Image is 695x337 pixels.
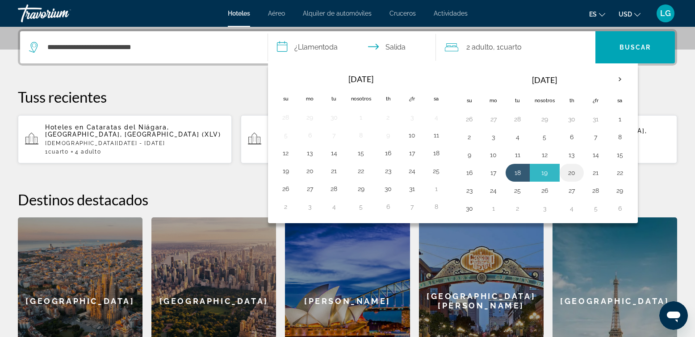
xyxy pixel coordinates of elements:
[535,184,555,197] button: Día 26
[535,202,555,215] button: Día 3
[303,111,317,124] button: Día 29
[18,115,232,164] button: Hoteles en Cataratas del Niágara, [GEOGRAPHIC_DATA], [GEOGRAPHIC_DATA] (XLV)[DEMOGRAPHIC_DATA][DA...
[565,149,579,161] button: Día 13
[462,166,477,179] button: Día 16
[462,184,477,197] button: Día 23
[565,131,579,143] button: Día 6
[619,8,641,21] button: Cambiar moneda
[619,11,632,18] span: USD
[654,4,677,23] button: Menú de usuario
[486,202,501,215] button: Día 1
[620,44,651,51] span: Buscar
[613,131,627,143] button: Día 8
[429,183,444,195] button: Día 1
[608,69,632,90] button: El próximo mes
[274,69,448,216] table: Cuadrícula del calendario izquierdo
[327,165,341,177] button: Día 21
[589,131,603,143] button: Día 7
[327,129,341,141] button: Día 7
[565,184,579,197] button: Día 27
[279,129,293,141] button: Día 5
[298,69,424,89] th: [DATE]
[279,147,293,159] button: Día 12
[327,200,341,213] button: Día 4
[511,202,525,215] button: Día 2
[303,147,317,159] button: Día 13
[279,200,293,213] button: Día 2
[462,202,477,215] button: Día 30
[535,149,555,161] button: Día 12
[565,113,579,125] button: Día 30
[303,200,317,213] button: Día 3
[429,165,444,177] button: Día 25
[462,131,477,143] button: Día 2
[75,149,101,155] span: 4
[429,200,444,213] button: Día 8
[589,149,603,161] button: Día 14
[589,184,603,197] button: Día 28
[20,31,675,63] div: Búsqueda widget
[535,113,555,125] button: Día 29
[327,111,341,124] button: Día 30
[303,165,317,177] button: Día 20
[511,113,525,125] button: Día 28
[429,147,444,159] button: Día 18
[486,184,501,197] button: Día 24
[405,129,419,141] button: Día 10
[18,191,677,208] h2: Destinos destacados
[327,183,341,195] button: Día 28
[268,31,436,63] button: Seleccione la fecha de entrada y desactualización
[500,43,522,51] span: Cuarto
[81,149,101,155] span: Adulto
[660,9,671,18] span: LG
[18,88,677,106] p: Tuss recientes
[45,149,69,155] span: 1
[45,124,84,131] span: Hoteles en
[486,149,501,161] button: Día 10
[613,113,627,125] button: Día 1
[279,183,293,195] button: Día 26
[228,10,250,17] a: Hoteles
[511,131,525,143] button: Día 4
[351,183,371,195] button: Día 29
[511,149,525,161] button: Día 11
[535,131,555,143] button: Día 5
[595,31,675,63] button: Búsqueda
[589,11,597,18] span: Es
[389,10,416,17] a: Cruceros
[589,166,603,179] button: Día 21
[486,113,501,125] button: Día 27
[565,202,579,215] button: Día 4
[429,111,444,124] button: Día 4
[481,69,608,91] th: [DATE]
[405,200,419,213] button: Día 7
[268,10,285,17] a: Aéreo
[303,10,372,17] a: Alquiler de automóviles
[381,129,395,141] button: Día 9
[613,166,627,179] button: Día 22
[589,8,605,21] button: Cambiar de idioma
[429,129,444,141] button: Día 11
[511,184,525,197] button: Día 25
[434,10,468,17] a: Actividades
[241,115,455,164] button: Hoteles en Región del vino de [GEOGRAPHIC_DATA], Cataratas del Niágara, [GEOGRAPHIC_DATA], [GEOGR...
[405,147,419,159] button: Día 17
[381,165,395,177] button: Día 23
[457,69,632,217] table: Cuadrícula de calendario correcta
[462,113,477,125] button: Día 26
[381,111,395,124] button: Día 2
[45,140,225,146] p: [DEMOGRAPHIC_DATA][DATE] - [DATE]
[565,166,579,179] button: Día 20
[405,111,419,124] button: Día 3
[405,165,419,177] button: Día 24
[535,166,555,179] button: Día 19
[405,183,419,195] button: Día 31
[486,166,501,179] button: Día 17
[486,131,501,143] button: Día 3
[511,166,525,179] button: Día 18
[351,165,371,177] button: Día 22
[279,111,293,124] button: Día 28
[48,149,69,155] span: Cuarto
